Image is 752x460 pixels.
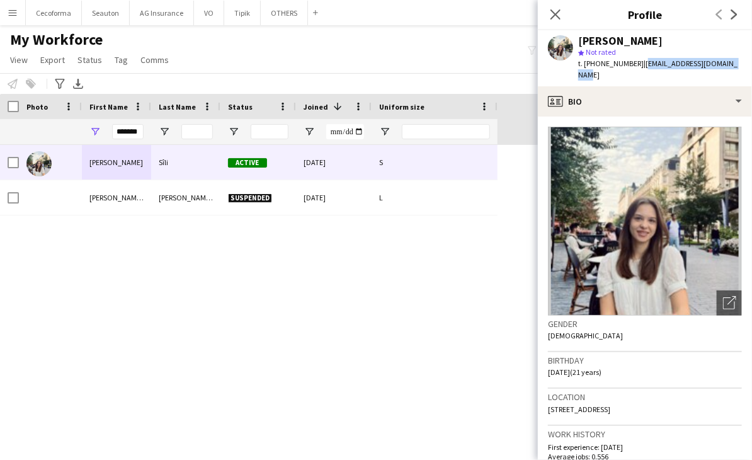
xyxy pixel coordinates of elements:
[578,59,644,68] span: t. [PHONE_NUMBER]
[228,193,272,203] span: Suspended
[379,193,383,202] span: L
[26,1,82,25] button: Cecoforma
[296,180,372,215] div: [DATE]
[548,367,601,377] span: [DATE] (21 years)
[26,151,52,176] img: Valeria Sîli
[548,428,742,440] h3: Work history
[578,35,663,47] div: [PERSON_NAME]
[717,290,742,316] div: Open photos pop-in
[379,126,390,137] button: Open Filter Menu
[35,52,70,68] a: Export
[224,1,261,25] button: Tipik
[5,52,33,68] a: View
[228,102,253,112] span: Status
[402,124,490,139] input: Uniform size Filter Input
[151,145,220,180] div: Sîli
[538,86,752,117] div: Bio
[110,52,133,68] a: Tag
[578,59,738,79] span: | [EMAIL_ADDRESS][DOMAIN_NAME]
[326,124,364,139] input: Joined Filter Input
[135,52,174,68] a: Comms
[548,442,742,452] p: First experience: [DATE]
[140,54,169,66] span: Comms
[115,54,128,66] span: Tag
[194,1,224,25] button: VO
[228,126,239,137] button: Open Filter Menu
[304,102,328,112] span: Joined
[261,1,308,25] button: OTHERS
[379,102,424,112] span: Uniform size
[112,124,144,139] input: First Name Filter Input
[548,127,742,316] img: Crew avatar or photo
[130,1,194,25] button: AG Insurance
[89,126,101,137] button: Open Filter Menu
[379,158,383,167] span: S
[77,54,102,66] span: Status
[586,47,616,57] span: Not rated
[82,180,151,215] div: [PERSON_NAME] [PERSON_NAME]
[82,145,151,180] div: [PERSON_NAME]
[304,126,315,137] button: Open Filter Menu
[181,124,213,139] input: Last Name Filter Input
[52,76,67,91] app-action-btn: Advanced filters
[71,76,86,91] app-action-btn: Export XLSX
[251,124,288,139] input: Status Filter Input
[82,1,130,25] button: Seauton
[548,391,742,403] h3: Location
[10,54,28,66] span: View
[228,158,267,168] span: Active
[538,6,752,23] h3: Profile
[296,145,372,180] div: [DATE]
[26,102,48,112] span: Photo
[72,52,107,68] a: Status
[159,126,170,137] button: Open Filter Menu
[548,355,742,366] h3: Birthday
[548,318,742,330] h3: Gender
[40,54,65,66] span: Export
[159,102,196,112] span: Last Name
[548,405,610,414] span: [STREET_ADDRESS]
[151,180,220,215] div: [PERSON_NAME] [PERSON_NAME]
[548,331,623,340] span: [DEMOGRAPHIC_DATA]
[89,102,128,112] span: First Name
[10,30,103,49] span: My Workforce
